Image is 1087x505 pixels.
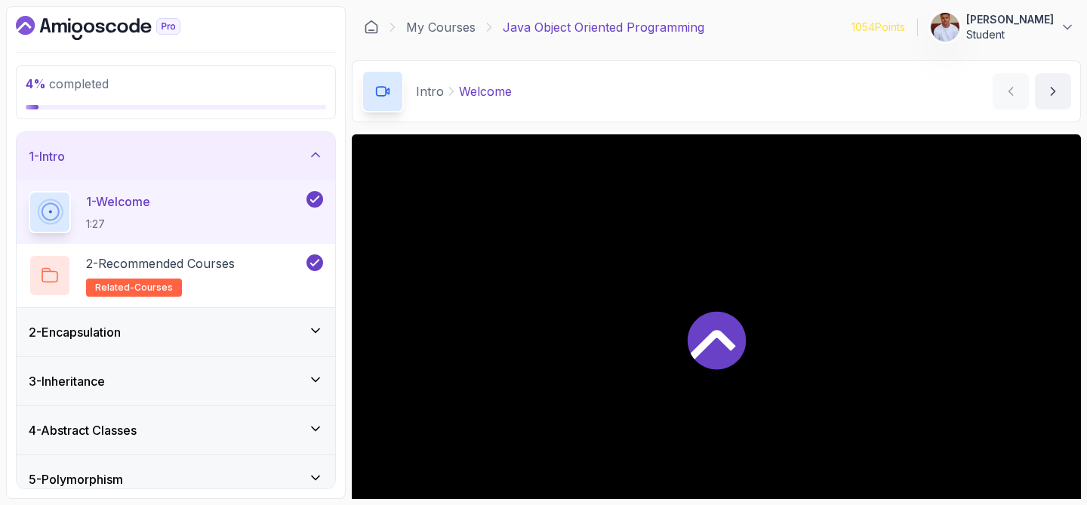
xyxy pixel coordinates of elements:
[966,12,1054,27] p: [PERSON_NAME]
[29,421,137,439] h3: 4 - Abstract Classes
[17,455,335,503] button: 5-Polymorphism
[1035,73,1071,109] button: next content
[406,18,476,36] a: My Courses
[29,372,105,390] h3: 3 - Inheritance
[26,76,109,91] span: completed
[16,16,215,40] a: Dashboard
[931,13,959,42] img: user profile image
[17,406,335,454] button: 4-Abstract Classes
[993,73,1029,109] button: previous content
[86,192,150,211] p: 1 - Welcome
[29,191,323,233] button: 1-Welcome1:27
[29,254,323,297] button: 2-Recommended Coursesrelated-courses
[95,282,173,294] span: related-courses
[26,76,46,91] span: 4 %
[364,20,379,35] a: Dashboard
[29,147,65,165] h3: 1 - Intro
[29,470,123,488] h3: 5 - Polymorphism
[966,27,1054,42] p: Student
[17,132,335,180] button: 1-Intro
[86,217,150,232] p: 1:27
[930,12,1075,42] button: user profile image[PERSON_NAME]Student
[416,82,444,100] p: Intro
[17,357,335,405] button: 3-Inheritance
[29,323,121,341] h3: 2 - Encapsulation
[851,20,905,35] p: 1054 Points
[503,18,704,36] p: Java Object Oriented Programming
[17,308,335,356] button: 2-Encapsulation
[86,254,235,273] p: 2 - Recommended Courses
[459,82,512,100] p: Welcome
